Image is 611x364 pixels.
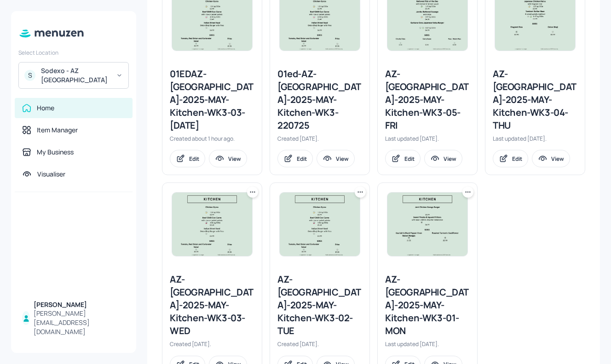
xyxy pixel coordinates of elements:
div: Created [DATE]. [277,340,362,348]
div: My Business [37,148,74,157]
div: Edit [297,155,307,163]
div: [PERSON_NAME] [34,300,125,309]
img: 2025-06-09-1749458923599beme3q6wmul.jpeg [280,193,360,256]
div: AZ-[GEOGRAPHIC_DATA]-2025-MAY-Kitchen-WK3-05-FRI [385,68,470,132]
div: Created [DATE]. [277,135,362,142]
div: Visualiser [37,170,65,179]
div: Last updated [DATE]. [385,340,470,348]
div: Last updated [DATE]. [385,135,470,142]
div: View [228,155,241,163]
img: 2025-06-09-1749458923599beme3q6wmul.jpeg [172,193,252,256]
div: View [551,155,564,163]
div: AZ-[GEOGRAPHIC_DATA]-2025-MAY-Kitchen-WK3-04-THU [493,68,577,132]
div: View [336,155,349,163]
div: Edit [189,155,199,163]
div: View [444,155,456,163]
div: Edit [512,155,522,163]
div: [PERSON_NAME][EMAIL_ADDRESS][DOMAIN_NAME] [34,309,125,336]
div: AZ-[GEOGRAPHIC_DATA]-2025-MAY-Kitchen-WK3-02-TUE [277,273,362,337]
div: Home [37,103,54,113]
div: Created [DATE]. [170,340,254,348]
div: Edit [404,155,415,163]
div: 01ed-AZ-[GEOGRAPHIC_DATA]-2025-MAY-Kitchen-WK3-220725 [277,68,362,132]
div: Item Manager [37,125,78,135]
div: Last updated [DATE]. [493,135,577,142]
div: Created about 1 hour ago. [170,135,254,142]
div: AZ-[GEOGRAPHIC_DATA]-2025-MAY-Kitchen-WK3-03-WED [170,273,254,337]
img: 2025-06-09-17494650373339jknvgdy8yw.jpeg [387,193,467,256]
div: Sodexo - AZ [GEOGRAPHIC_DATA] [41,66,110,85]
div: Select Location [18,49,129,57]
div: AZ-[GEOGRAPHIC_DATA]-2025-MAY-Kitchen-WK3-01-MON [385,273,470,337]
div: S [24,70,35,81]
div: 01EDAZ-[GEOGRAPHIC_DATA]-2025-MAY-Kitchen-WK3-03-[DATE] [170,68,254,132]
